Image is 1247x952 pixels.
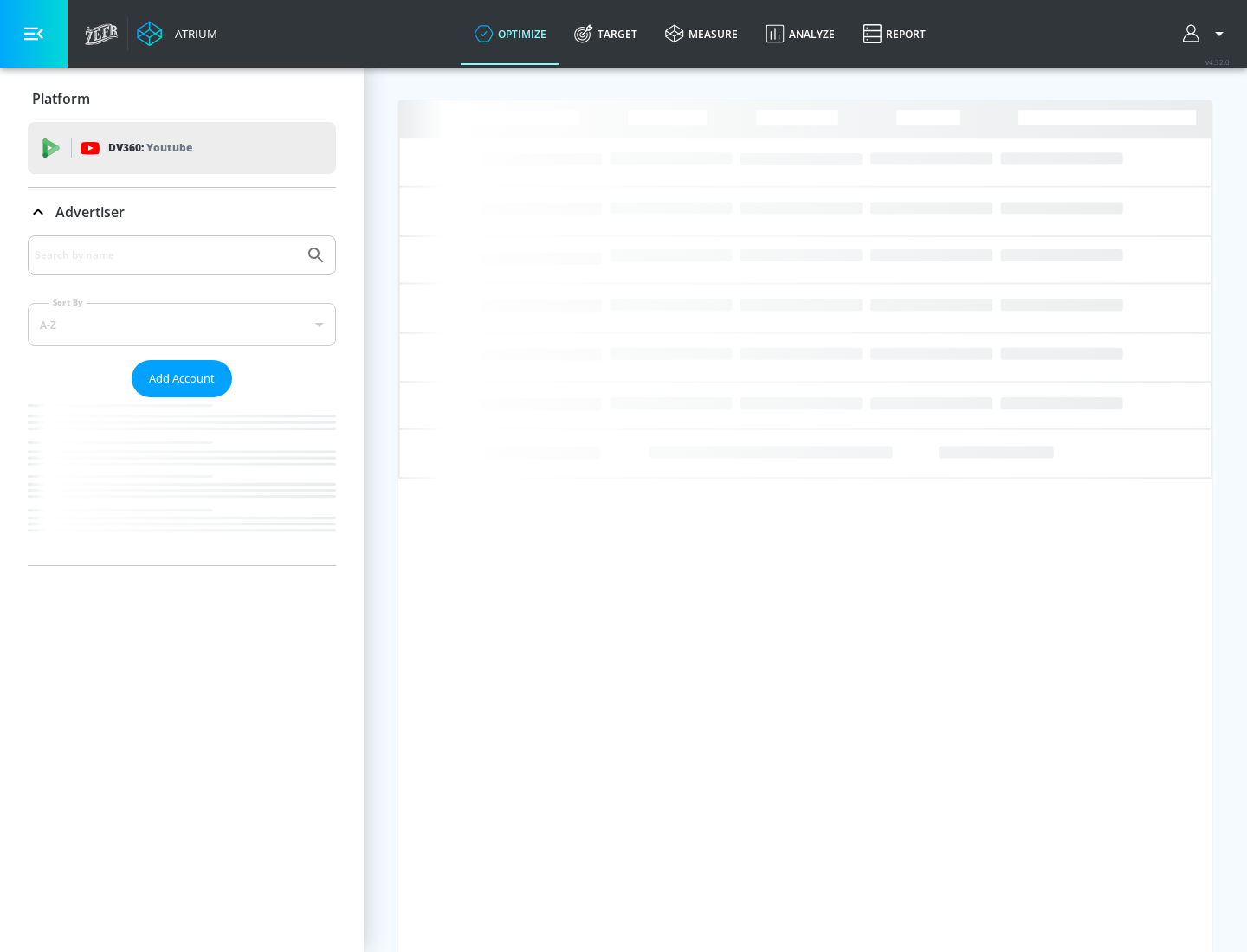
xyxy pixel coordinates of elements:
span: Add Account [149,369,215,389]
nav: list of Advertiser [28,397,336,565]
button: Add Account [132,360,232,397]
a: measure [651,3,752,65]
a: Atrium [137,21,217,47]
span: v 4.32.0 [1205,57,1230,67]
a: Report [849,3,940,65]
div: A-Z [28,303,336,346]
p: DV360: [108,138,192,158]
a: Target [560,3,651,65]
div: Advertiser [28,235,336,565]
p: Platform [32,89,90,108]
p: Youtube [146,138,192,157]
div: Advertiser [28,188,336,236]
a: optimize [461,3,560,65]
div: Atrium [168,26,217,42]
input: Search by name [35,244,297,267]
a: Analyze [752,3,849,65]
label: Sort By [49,297,87,308]
div: DV360: Youtube [28,122,336,174]
div: Platform [28,74,336,123]
p: Advertiser [55,203,125,222]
